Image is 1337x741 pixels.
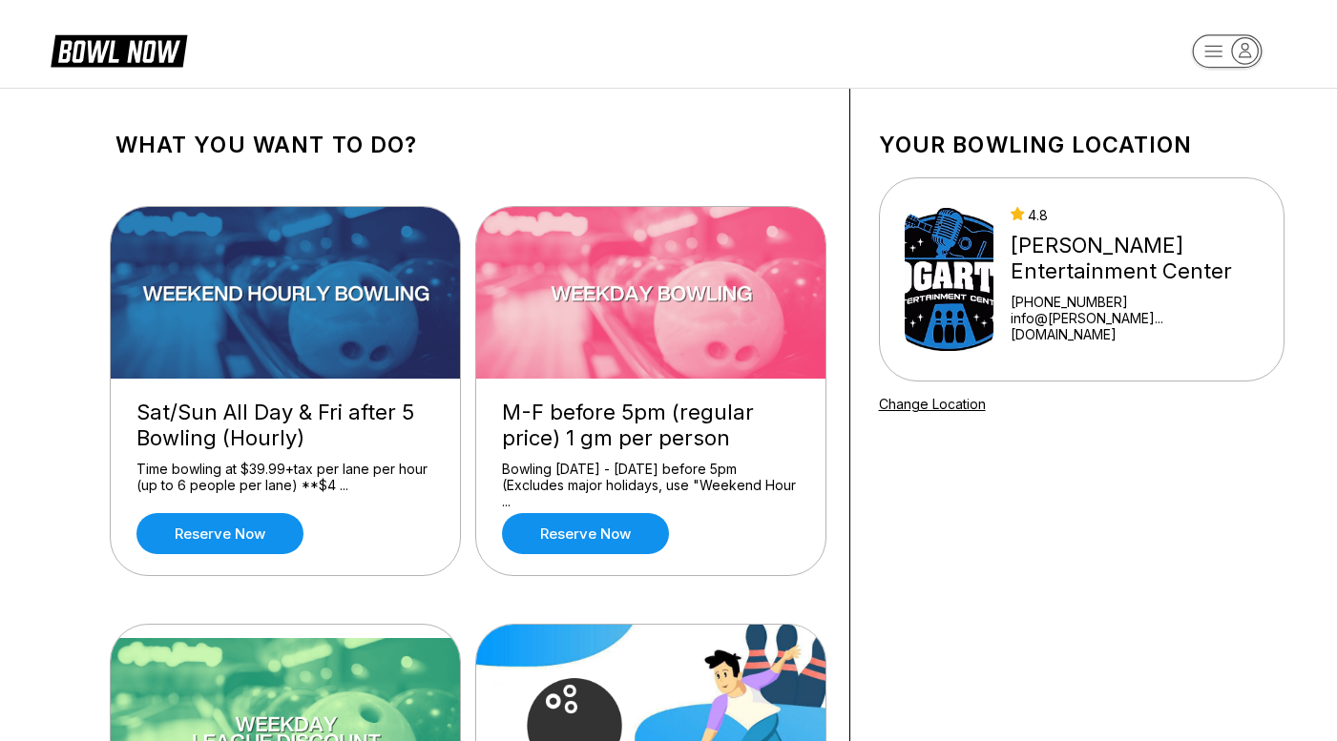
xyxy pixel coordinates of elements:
img: M-F before 5pm (regular price) 1 gm per person [476,207,827,379]
img: Bogart's Entertainment Center [905,208,993,351]
img: Sat/Sun All Day & Fri after 5 Bowling (Hourly) [111,207,462,379]
a: Reserve now [502,513,669,554]
h1: What you want to do? [115,132,821,158]
div: Bowling [DATE] - [DATE] before 5pm (Excludes major holidays, use "Weekend Hour ... [502,461,800,494]
div: Time bowling at $39.99+tax per lane per hour (up to 6 people per lane) **$4 ... [136,461,434,494]
div: [PERSON_NAME] Entertainment Center [1011,233,1259,284]
a: Reserve now [136,513,303,554]
h1: Your bowling location [879,132,1285,158]
a: info@[PERSON_NAME]...[DOMAIN_NAME] [1011,310,1259,342]
div: M-F before 5pm (regular price) 1 gm per person [502,400,800,451]
div: Sat/Sun All Day & Fri after 5 Bowling (Hourly) [136,400,434,451]
div: [PHONE_NUMBER] [1011,294,1259,310]
a: Change Location [879,396,986,412]
div: 4.8 [1011,207,1259,223]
